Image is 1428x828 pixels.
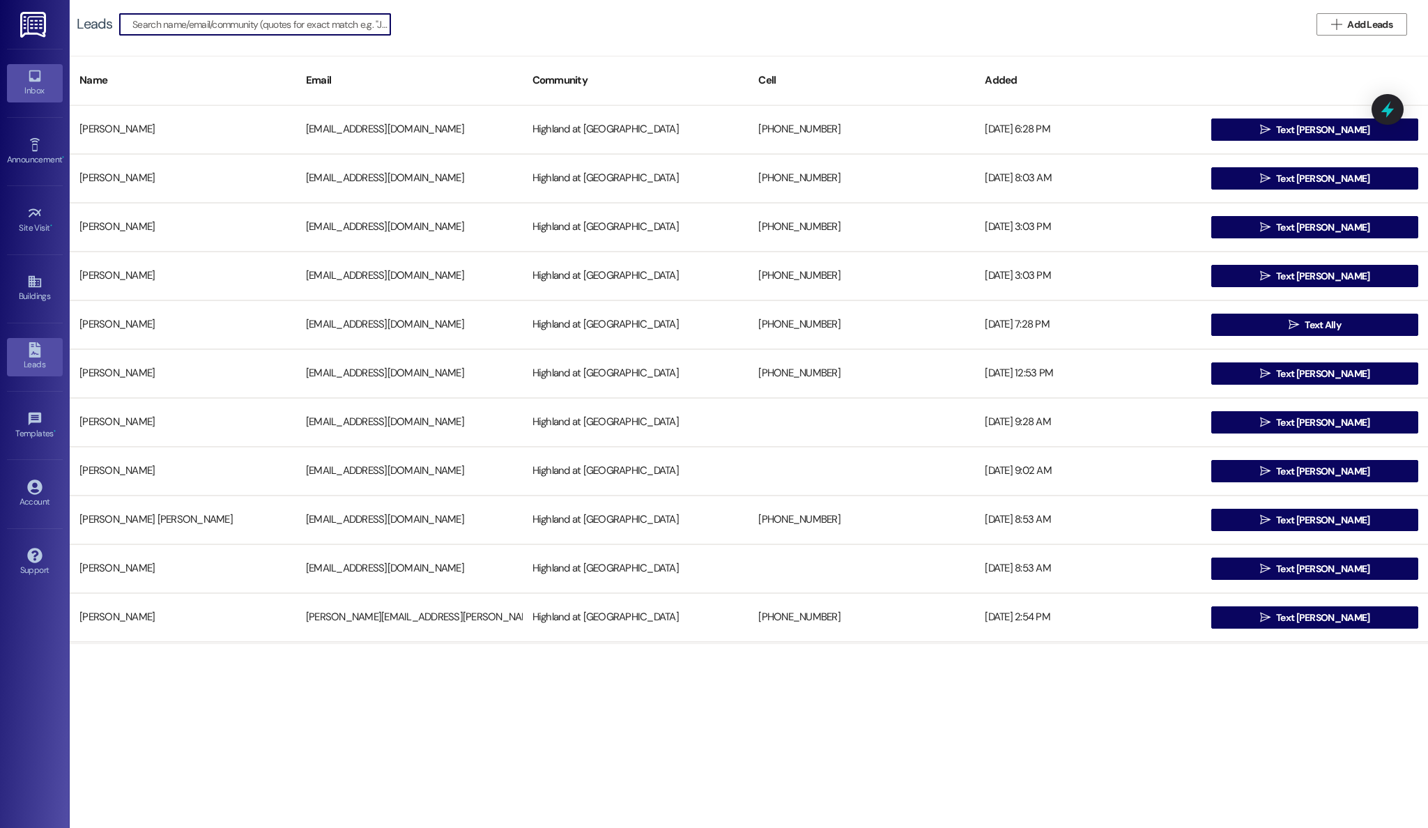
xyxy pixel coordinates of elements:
div: Highland at [GEOGRAPHIC_DATA] [523,116,749,144]
div: [DATE] 6:28 PM [975,116,1201,144]
div: [PERSON_NAME] [70,311,296,339]
div: [PERSON_NAME] [70,213,296,241]
div: Highland at [GEOGRAPHIC_DATA] [523,311,749,339]
div: [PERSON_NAME] [70,262,296,290]
div: Highland at [GEOGRAPHIC_DATA] [523,506,749,534]
i:  [1260,563,1270,574]
a: Inbox [7,64,63,102]
img: ResiDesk Logo [20,12,49,38]
a: Leads [7,338,63,376]
div: [DATE] 3:03 PM [975,262,1201,290]
div: [EMAIL_ADDRESS][DOMAIN_NAME] [296,116,523,144]
div: [EMAIL_ADDRESS][DOMAIN_NAME] [296,213,523,241]
div: Email [296,63,523,98]
div: [DATE] 8:53 AM [975,555,1201,583]
span: Text [PERSON_NAME] [1276,171,1369,186]
i:  [1260,222,1270,233]
button: Text [PERSON_NAME] [1211,167,1418,190]
div: Highland at [GEOGRAPHIC_DATA] [523,555,749,583]
span: Text [PERSON_NAME] [1276,513,1369,528]
span: Text [PERSON_NAME] [1276,464,1369,479]
div: [PERSON_NAME][EMAIL_ADDRESS][PERSON_NAME][DOMAIN_NAME] [296,604,523,631]
div: Name [70,63,296,98]
div: [DATE] 2:54 PM [975,604,1201,631]
div: [PERSON_NAME] [70,555,296,583]
i:  [1260,514,1270,526]
i:  [1260,417,1270,428]
div: Highland at [GEOGRAPHIC_DATA] [523,360,749,388]
div: [EMAIL_ADDRESS][DOMAIN_NAME] [296,164,523,192]
div: [EMAIL_ADDRESS][DOMAIN_NAME] [296,262,523,290]
div: [EMAIL_ADDRESS][DOMAIN_NAME] [296,360,523,388]
span: Text [PERSON_NAME] [1276,367,1369,381]
span: • [50,221,52,231]
span: Text [PERSON_NAME] [1276,415,1369,430]
div: [DATE] 8:03 AM [975,164,1201,192]
div: [EMAIL_ADDRESS][DOMAIN_NAME] [296,311,523,339]
div: Highland at [GEOGRAPHIC_DATA] [523,164,749,192]
div: Highland at [GEOGRAPHIC_DATA] [523,213,749,241]
div: [PERSON_NAME] [PERSON_NAME] [70,506,296,534]
div: [PERSON_NAME] [70,116,296,144]
div: [DATE] 12:53 PM [975,360,1201,388]
button: Text [PERSON_NAME] [1211,265,1418,287]
div: [PHONE_NUMBER] [748,311,975,339]
input: Search name/email/community (quotes for exact match e.g. "John Smith") [132,15,390,34]
div: [PHONE_NUMBER] [748,213,975,241]
a: Buildings [7,270,63,307]
div: Cell [748,63,975,98]
div: [PHONE_NUMBER] [748,604,975,631]
i:  [1331,19,1342,30]
button: Text [PERSON_NAME] [1211,362,1418,385]
div: Highland at [GEOGRAPHIC_DATA] [523,408,749,436]
span: • [62,153,64,162]
span: Text [PERSON_NAME] [1276,220,1369,235]
div: [PERSON_NAME] [70,604,296,631]
i:  [1260,124,1270,135]
span: Add Leads [1347,17,1392,32]
div: [PERSON_NAME] [70,408,296,436]
span: Text [PERSON_NAME] [1276,562,1369,576]
div: Added [975,63,1201,98]
span: • [54,427,56,436]
button: Text [PERSON_NAME] [1211,460,1418,482]
button: Text [PERSON_NAME] [1211,558,1418,580]
button: Text [PERSON_NAME] [1211,509,1418,531]
button: Text Ally [1211,314,1418,336]
div: [PHONE_NUMBER] [748,360,975,388]
button: Text [PERSON_NAME] [1211,411,1418,434]
span: Text [PERSON_NAME] [1276,611,1369,625]
span: Text [PERSON_NAME] [1276,269,1369,284]
i:  [1260,270,1270,282]
div: [PERSON_NAME] [70,164,296,192]
div: [PERSON_NAME] [70,360,296,388]
button: Text [PERSON_NAME] [1211,606,1418,629]
button: Text [PERSON_NAME] [1211,118,1418,141]
button: Add Leads [1316,13,1407,36]
div: [EMAIL_ADDRESS][DOMAIN_NAME] [296,408,523,436]
div: [EMAIL_ADDRESS][DOMAIN_NAME] [296,457,523,485]
i:  [1260,466,1270,477]
div: Community [523,63,749,98]
a: Templates • [7,407,63,445]
i:  [1260,612,1270,623]
div: [PHONE_NUMBER] [748,262,975,290]
a: Support [7,544,63,581]
i:  [1289,319,1299,330]
a: Site Visit • [7,201,63,239]
div: [PHONE_NUMBER] [748,164,975,192]
i:  [1260,368,1270,379]
div: [DATE] 3:03 PM [975,213,1201,241]
a: Account [7,475,63,513]
div: [EMAIL_ADDRESS][DOMAIN_NAME] [296,555,523,583]
button: Text [PERSON_NAME] [1211,216,1418,238]
span: Text Ally [1305,318,1341,332]
div: Highland at [GEOGRAPHIC_DATA] [523,604,749,631]
div: Highland at [GEOGRAPHIC_DATA] [523,262,749,290]
div: [DATE] 9:02 AM [975,457,1201,485]
span: Text [PERSON_NAME] [1276,123,1369,137]
div: [PHONE_NUMBER] [748,506,975,534]
div: Highland at [GEOGRAPHIC_DATA] [523,457,749,485]
div: [PERSON_NAME] [70,457,296,485]
div: [DATE] 7:28 PM [975,311,1201,339]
